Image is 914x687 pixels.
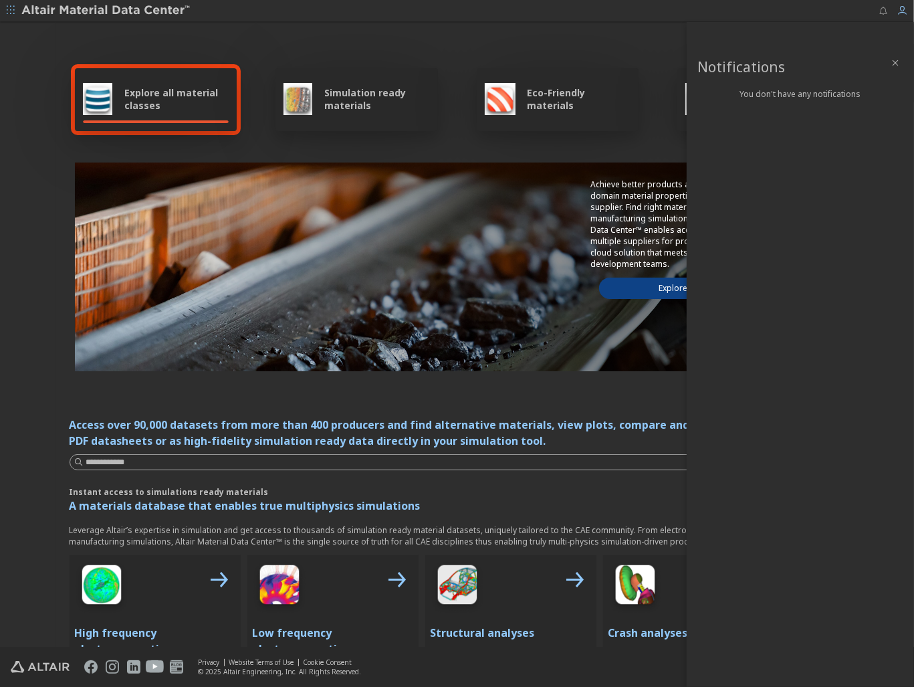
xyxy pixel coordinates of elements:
[229,658,294,667] a: Website Terms of Use
[431,561,484,614] img: Structural Analyses Icon
[124,86,229,112] span: Explore all material classes
[687,44,914,88] div: Notifications
[21,4,192,17] img: Altair Material Data Center
[608,625,769,641] p: Crash analyses
[11,661,70,673] img: Altair Engineering
[283,83,312,115] img: Simulation ready materials
[591,179,832,270] p: Achieve better products and faster development with multi-domain material properties sourced dire...
[83,83,113,115] img: Explore all material classes
[608,561,662,614] img: Crash Analyses Icon
[687,88,914,100] div: You don't have any notifications
[303,658,352,667] a: Cookie Consent
[70,524,845,547] p: Leverage Altair’s expertise in simulation and get access to thousands of simulation ready materia...
[70,498,845,514] p: A materials database that enables true multiphysics simulations
[198,667,361,676] div: © 2025 Altair Engineering, Inc. All Rights Reserved.
[485,83,516,115] img: Eco-Friendly materials
[685,83,717,115] img: Stick-Slip database
[198,658,219,667] a: Privacy
[324,86,429,112] span: Simulation ready materials
[70,486,845,498] p: Instant access to simulations ready materials
[253,625,413,657] p: Low frequency electromagnetics
[431,625,591,641] p: Structural analyses
[75,561,128,614] img: High Frequency Icon
[75,625,235,657] p: High frequency electromagnetics
[253,561,306,614] img: Low Frequency Icon
[528,86,631,112] span: Eco-Friendly materials
[599,278,824,299] a: Explore all material classes
[70,417,845,449] div: Access over 90,000 datasets from more than 400 producers and find alternative materials, view plo...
